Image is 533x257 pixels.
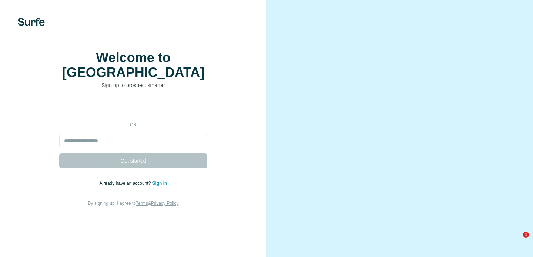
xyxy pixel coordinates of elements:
span: 1 [523,232,529,238]
a: Privacy Policy [151,201,179,206]
img: Surfe's logo [18,18,45,26]
a: Terms [136,201,148,206]
iframe: Sign in with Google Button [56,100,211,116]
span: Already have an account? [100,181,152,186]
h1: Welcome to [GEOGRAPHIC_DATA] [59,50,207,80]
a: Sign in [152,181,167,186]
iframe: Intercom live chat [508,232,526,250]
span: By signing up, I agree to & [88,201,179,206]
p: Sign up to prospect smarter [59,81,207,89]
p: or [121,121,145,128]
